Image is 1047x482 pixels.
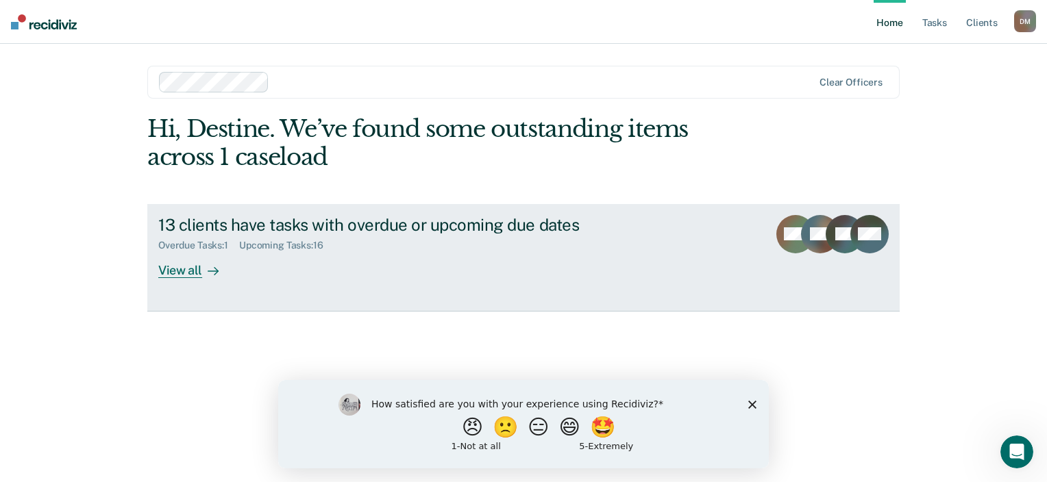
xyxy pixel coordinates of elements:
img: Recidiviz [11,14,77,29]
div: Overdue Tasks : 1 [158,240,239,251]
button: DM [1014,10,1036,32]
iframe: Intercom live chat [1000,435,1033,468]
div: D M [1014,10,1036,32]
a: 13 clients have tasks with overdue or upcoming due datesOverdue Tasks:1Upcoming Tasks:16View all [147,204,900,312]
div: Clear officers [820,77,883,88]
iframe: Survey by Kim from Recidiviz [278,380,769,468]
div: View all [158,251,235,278]
div: Hi, Destine. We’ve found some outstanding items across 1 caseload [147,115,749,171]
div: Upcoming Tasks : 16 [239,240,334,251]
div: 13 clients have tasks with overdue or upcoming due dates [158,215,639,235]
